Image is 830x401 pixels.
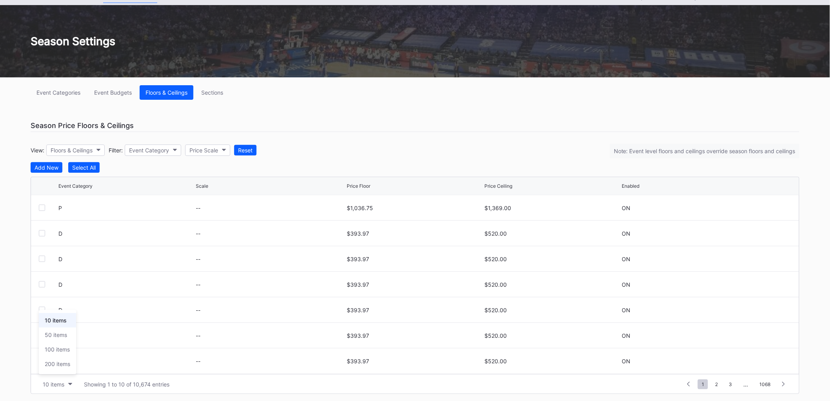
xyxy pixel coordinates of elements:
[737,381,754,388] div: ...
[755,379,774,389] span: 1068
[43,381,64,388] div: 10 items
[725,379,736,389] span: 3
[45,331,67,338] div: 50 items
[39,379,76,390] button: 10 items
[45,346,70,353] div: 100 items
[711,379,722,389] span: 2
[45,361,70,367] div: 200 items
[698,379,708,389] span: 1
[45,317,67,324] div: 10 items
[84,381,169,388] div: Showing 1 to 10 of 10,674 entries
